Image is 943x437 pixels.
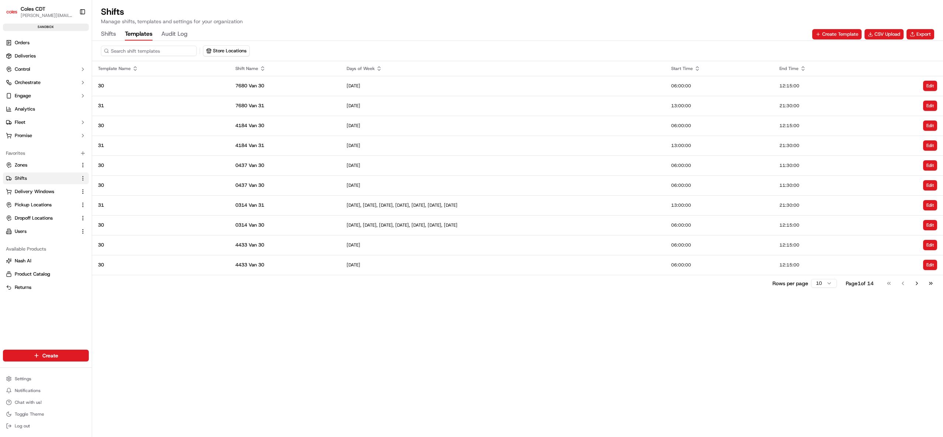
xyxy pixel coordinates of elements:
[3,172,89,184] button: Shifts
[779,242,869,248] div: 12:15:00
[7,8,22,22] img: Nash
[15,202,52,208] span: Pickup Locations
[347,222,659,228] div: [DATE], [DATE], [DATE], [DATE], [DATE], [DATE], [DATE]
[101,28,116,41] button: Shifts
[6,162,77,168] a: Zones
[15,92,31,99] span: Engage
[6,215,77,221] a: Dropoff Locations
[6,188,77,195] a: Delivery Windows
[347,143,659,148] div: [DATE]
[4,104,59,118] a: 📗Knowledge Base
[3,90,89,102] button: Engage
[3,186,89,197] button: Delivery Windows
[98,66,224,71] div: Template Name
[125,28,153,41] button: Templates
[6,271,86,277] a: Product Catalog
[235,222,335,228] span: 0314 Van 30
[923,240,937,250] button: Edit
[3,159,89,171] button: Zones
[235,162,335,169] span: 0437 Van 30
[779,66,869,71] div: End Time
[19,48,133,56] input: Got a question? Start typing here...
[923,180,937,190] button: Edit
[98,102,224,109] span: 31
[6,228,77,235] a: Users
[235,102,335,109] span: 7680 Van 31
[347,262,659,268] div: [DATE]
[347,123,659,129] div: [DATE]
[15,188,54,195] span: Delivery Windows
[671,66,768,71] div: Start Time
[923,200,937,210] button: Edit
[15,399,42,405] span: Chat with us!
[15,119,25,126] span: Fleet
[15,215,53,221] span: Dropoff Locations
[923,160,937,171] button: Edit
[15,228,27,235] span: Users
[7,71,21,84] img: 1736555255976-a54dd68f-1ca7-489b-9aae-adbdc363a1c4
[6,284,86,291] a: Returns
[98,262,224,268] span: 30
[772,280,808,287] p: Rows per page
[3,24,89,31] div: sandbox
[98,222,224,228] span: 30
[15,132,32,139] span: Promise
[15,66,30,73] span: Control
[3,397,89,408] button: Chat with us!
[98,122,224,129] span: 30
[3,77,89,88] button: Orchestrate
[235,122,335,129] span: 4184 Van 30
[62,108,68,114] div: 💻
[98,162,224,169] span: 30
[52,125,89,131] a: Powered byPylon
[3,226,89,237] button: Users
[15,39,29,46] span: Orders
[671,103,768,109] div: 13:00:00
[15,106,35,112] span: Analytics
[671,143,768,148] div: 13:00:00
[779,222,869,228] div: 12:15:00
[3,385,89,396] button: Notifications
[3,350,89,361] button: Create
[846,280,874,287] div: Page 1 of 14
[779,83,869,89] div: 12:15:00
[671,242,768,248] div: 06:00:00
[15,284,31,291] span: Returns
[15,162,27,168] span: Zones
[347,162,659,168] div: [DATE]
[15,423,30,429] span: Log out
[3,374,89,384] button: Settings
[3,103,89,115] a: Analytics
[3,268,89,280] button: Product Catalog
[203,46,249,56] button: Store Locations
[779,143,869,148] div: 21:30:00
[15,376,31,382] span: Settings
[779,103,869,109] div: 21:30:00
[15,53,36,59] span: Deliveries
[235,142,335,149] span: 4184 Van 31
[671,182,768,188] div: 06:00:00
[3,199,89,211] button: Pickup Locations
[865,29,904,39] button: CSV Upload
[21,13,73,18] button: [PERSON_NAME][EMAIL_ADDRESS][PERSON_NAME][DOMAIN_NAME]
[812,29,862,39] button: Create Template
[3,212,89,224] button: Dropoff Locations
[98,83,224,89] span: 30
[73,125,89,131] span: Pylon
[25,71,121,78] div: Start new chat
[98,142,224,149] span: 31
[203,45,250,56] button: Store Locations
[671,162,768,168] div: 06:00:00
[6,202,77,208] a: Pickup Locations
[779,202,869,208] div: 21:30:00
[347,66,659,71] div: Days of Week
[779,162,869,168] div: 11:30:00
[347,202,659,208] div: [DATE], [DATE], [DATE], [DATE], [DATE], [DATE], [DATE]
[42,352,58,359] span: Create
[70,107,118,115] span: API Documentation
[779,262,869,268] div: 12:15:00
[3,147,89,159] div: Favorites
[21,5,45,13] button: Coles CDT
[923,220,937,230] button: Edit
